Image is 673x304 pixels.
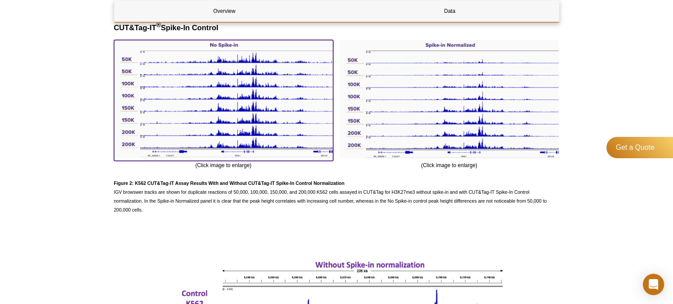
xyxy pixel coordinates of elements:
[606,137,673,158] a: Get a Quote
[340,40,559,170] div: (Click image to enlarge)
[340,0,560,22] a: Data
[643,274,664,295] div: Open Intercom Messenger
[114,40,333,158] img: No Spike-in - K562 CUT&Tag-IT Assay Results With and Without CUT&Tag-IT Spike-In Control Normaliz...
[114,180,345,186] strong: Figure 2: K562 CUT&Tag-IT Assay Results With and Without CUT&Tag-IT Spike-In Control Normalization
[114,180,547,212] span: IGV browswer tracks are shown for duplicate reactions of 50,000, 100,000, 150,000, and 200,000 K5...
[114,24,219,32] strong: CUT&Tag-IT Spike-In Control
[340,40,559,158] img: Spike-in Normalized - K562 CUT&Tag-IT Assay Results With and Without CUT&Tag-IT Spike-In Control ...
[156,22,161,29] sup: ®
[114,40,333,170] div: (Click image to enlarge)
[114,0,335,22] a: Overview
